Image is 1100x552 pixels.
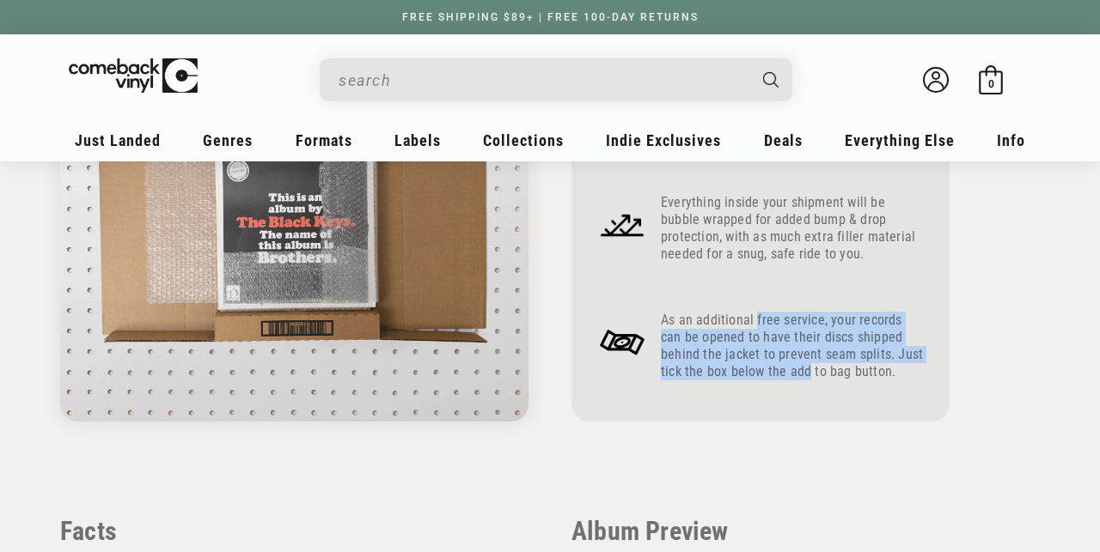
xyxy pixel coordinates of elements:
[749,58,795,101] button: Search
[597,318,647,367] img: Frame_4_2.png
[339,63,746,98] input: When autocomplete results are available use up and down arrows to review and enter to select
[606,131,721,149] span: Indie Exclusives
[385,11,716,23] a: FREE SHIPPING $89+ | FREE 100-DAY RETURNS
[203,131,253,149] span: Genres
[60,516,529,546] p: Facts
[764,131,803,149] span: Deals
[296,131,352,149] span: Formats
[75,131,161,149] span: Just Landed
[394,131,441,149] span: Labels
[60,35,529,422] img: HowWePack-Updated.gif
[661,312,924,380] p: As an additional free service, your records can be opened to have their discs shipped behind the ...
[988,77,994,90] span: 0
[997,131,1025,149] span: Info
[597,200,647,250] img: Frame_4_1.png
[320,58,792,101] div: Search
[483,131,564,149] span: Collections
[571,516,950,546] p: Album Preview
[845,131,955,149] span: Everything Else
[661,194,924,263] p: Everything inside your shipment will be bubble wrapped for added bump & drop protection, with as ...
